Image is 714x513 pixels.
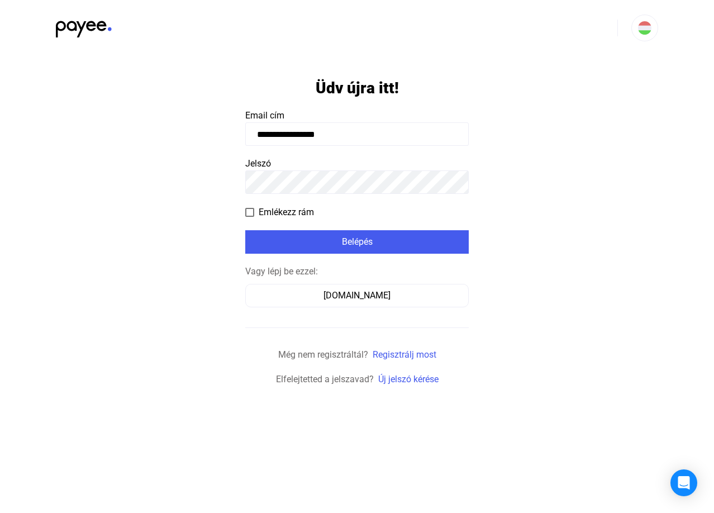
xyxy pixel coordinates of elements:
[670,469,697,496] div: Open Intercom Messenger
[276,374,374,384] span: Elfelejtetted a jelszavad?
[245,158,271,169] span: Jelszó
[245,265,469,278] div: Vagy lépj be ezzel:
[378,374,439,384] a: Új jelszó kérése
[56,15,112,37] img: black-payee-blue-dot.svg
[245,230,469,254] button: Belépés
[259,206,314,219] span: Emlékezz rám
[278,349,368,360] span: Még nem regisztráltál?
[631,15,658,41] button: HU
[373,349,436,360] a: Regisztrálj most
[245,290,469,301] a: [DOMAIN_NAME]
[249,235,465,249] div: Belépés
[316,78,399,98] h1: Üdv újra itt!
[638,21,651,35] img: HU
[249,289,465,302] div: [DOMAIN_NAME]
[245,110,284,121] span: Email cím
[245,284,469,307] button: [DOMAIN_NAME]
